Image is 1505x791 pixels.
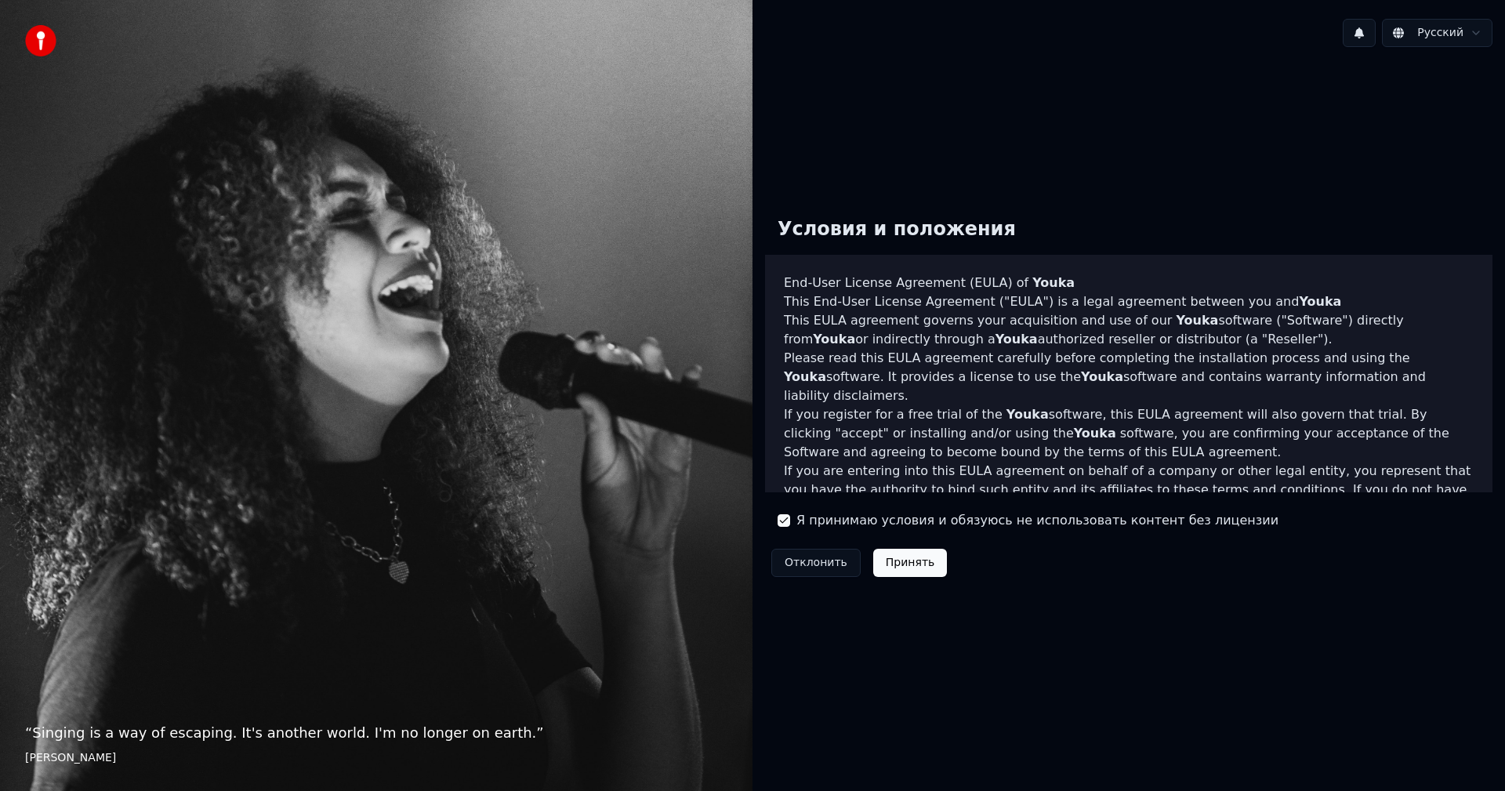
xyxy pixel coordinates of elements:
[1032,275,1075,290] span: Youka
[995,332,1038,347] span: Youka
[784,349,1474,405] p: Please read this EULA agreement carefully before completing the installation process and using th...
[796,511,1278,530] label: Я принимаю условия и обязуюсь не использовать контент без лицензии
[1081,369,1123,384] span: Youka
[784,462,1474,537] p: If you are entering into this EULA agreement on behalf of a company or other legal entity, you re...
[1006,407,1049,422] span: Youka
[25,750,727,766] footer: [PERSON_NAME]
[765,205,1028,255] div: Условия и положения
[1074,426,1116,441] span: Youka
[25,25,56,56] img: youka
[784,405,1474,462] p: If you register for a free trial of the software, this EULA agreement will also govern that trial...
[1299,294,1341,309] span: Youka
[771,549,861,577] button: Отклонить
[813,332,855,347] span: Youka
[784,311,1474,349] p: This EULA agreement governs your acquisition and use of our software ("Software") directly from o...
[784,274,1474,292] h3: End-User License Agreement (EULA) of
[784,369,826,384] span: Youka
[25,722,727,744] p: “ Singing is a way of escaping. It's another world. I'm no longer on earth. ”
[784,292,1474,311] p: This End-User License Agreement ("EULA") is a legal agreement between you and
[1176,313,1218,328] span: Youka
[873,549,948,577] button: Принять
